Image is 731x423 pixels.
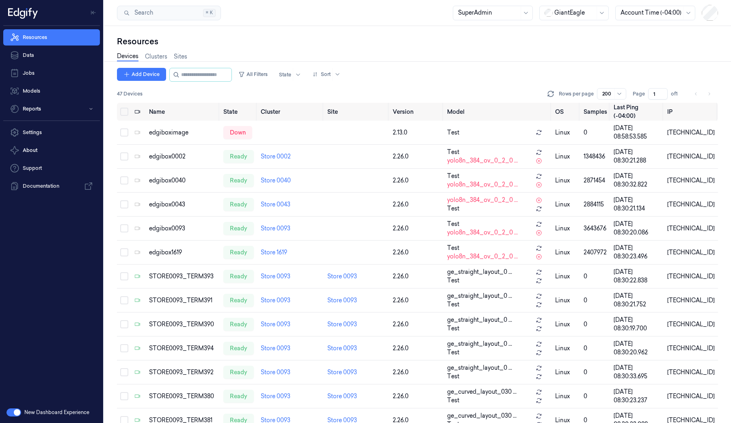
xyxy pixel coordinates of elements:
div: [TECHNICAL_ID] [667,200,715,209]
div: 2.26.0 [393,248,441,257]
div: [DATE] 08:30:19.700 [614,316,661,333]
p: linux [555,224,577,233]
div: 1348436 [584,152,607,161]
div: 0 [584,344,607,353]
div: 2884115 [584,200,607,209]
span: ge_straight_layout_0 ... [447,364,512,372]
th: Samples [580,103,610,121]
div: 0 [584,128,607,137]
p: linux [555,152,577,161]
div: [DATE] 08:58:53.585 [614,124,661,141]
div: [TECHNICAL_ID] [667,224,715,233]
div: edgibox0040 [149,176,217,185]
a: Documentation [3,178,100,194]
div: 0 [584,368,607,377]
span: Test [447,372,459,381]
div: ready [223,366,254,379]
div: [DATE] 08:30:20.086 [614,220,661,237]
a: Store 0093 [327,393,357,400]
div: 2.26.0 [393,176,441,185]
p: linux [555,200,577,209]
span: Test [447,324,459,333]
div: 2871454 [584,176,607,185]
button: Select row [120,200,128,208]
div: 2407972 [584,248,607,257]
a: Store 0093 [261,345,290,352]
a: Store 0093 [327,273,357,280]
div: 0 [584,296,607,305]
span: Page [633,90,645,98]
a: Store 0043 [261,201,290,208]
div: 0 [584,272,607,281]
button: Select row [120,392,128,400]
span: ge_straight_layout_0 ... [447,340,512,348]
button: Select row [120,272,128,280]
div: down [223,126,252,139]
div: [DATE] 08:30:21.134 [614,196,661,213]
div: 2.26.0 [393,368,441,377]
button: Select all [120,108,128,116]
a: Store 0040 [261,177,291,184]
div: ready [223,198,254,211]
span: yolo8n_384_ov_0_2_0 ... [447,196,518,204]
a: Store 0093 [261,321,290,328]
div: [TECHNICAL_ID] [667,176,715,185]
a: Store 0093 [327,297,357,304]
div: 2.26.0 [393,224,441,233]
a: Support [3,160,100,176]
div: [TECHNICAL_ID] [667,296,715,305]
a: Settings [3,124,100,141]
div: 2.26.0 [393,392,441,401]
div: ready [223,222,254,235]
span: Test [447,348,459,357]
div: STORE0093_TERM391 [149,296,217,305]
p: linux [555,296,577,305]
a: Sites [174,52,187,61]
button: Search⌘K [117,6,221,20]
a: Store 0093 [261,225,290,232]
div: [TECHNICAL_ID] [667,392,715,401]
button: About [3,142,100,158]
span: 47 Devices [117,90,143,98]
div: 2.13.0 [393,128,441,137]
div: ready [223,390,254,403]
a: Store 0093 [327,321,357,328]
div: ready [223,294,254,307]
div: Resources [117,36,718,47]
a: Models [3,83,100,99]
div: [DATE] 08:30:32.822 [614,172,661,189]
a: Store 0093 [261,393,290,400]
p: linux [555,368,577,377]
nav: pagination [690,88,715,100]
div: [DATE] 08:30:23.496 [614,244,661,261]
div: [TECHNICAL_ID] [667,152,715,161]
a: Clusters [145,52,167,61]
div: STORE0093_TERM390 [149,320,217,329]
a: Data [3,47,100,63]
span: Test [447,244,459,252]
button: Select row [120,176,128,184]
div: [TECHNICAL_ID] [667,128,715,137]
span: of 1 [671,90,684,98]
div: [DATE] 08:30:22.838 [614,268,661,285]
span: Search [131,9,153,17]
div: edgibox0002 [149,152,217,161]
span: Test [447,172,459,180]
div: STORE0093_TERM393 [149,272,217,281]
a: Store 0093 [261,297,290,304]
a: Resources [3,29,100,46]
button: Select row [120,344,128,352]
span: ge_curved_layout_030 ... [447,412,517,420]
span: ge_curved_layout_030 ... [447,388,517,396]
button: Add Device [117,68,166,81]
button: Reports [3,101,100,117]
div: 3643676 [584,224,607,233]
span: Test [447,204,459,213]
button: Select row [120,128,128,137]
span: ge_straight_layout_0 ... [447,316,512,324]
div: edgibox0093 [149,224,217,233]
div: ready [223,246,254,259]
a: Store 0093 [327,369,357,376]
div: 0 [584,320,607,329]
th: Version [389,103,444,121]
